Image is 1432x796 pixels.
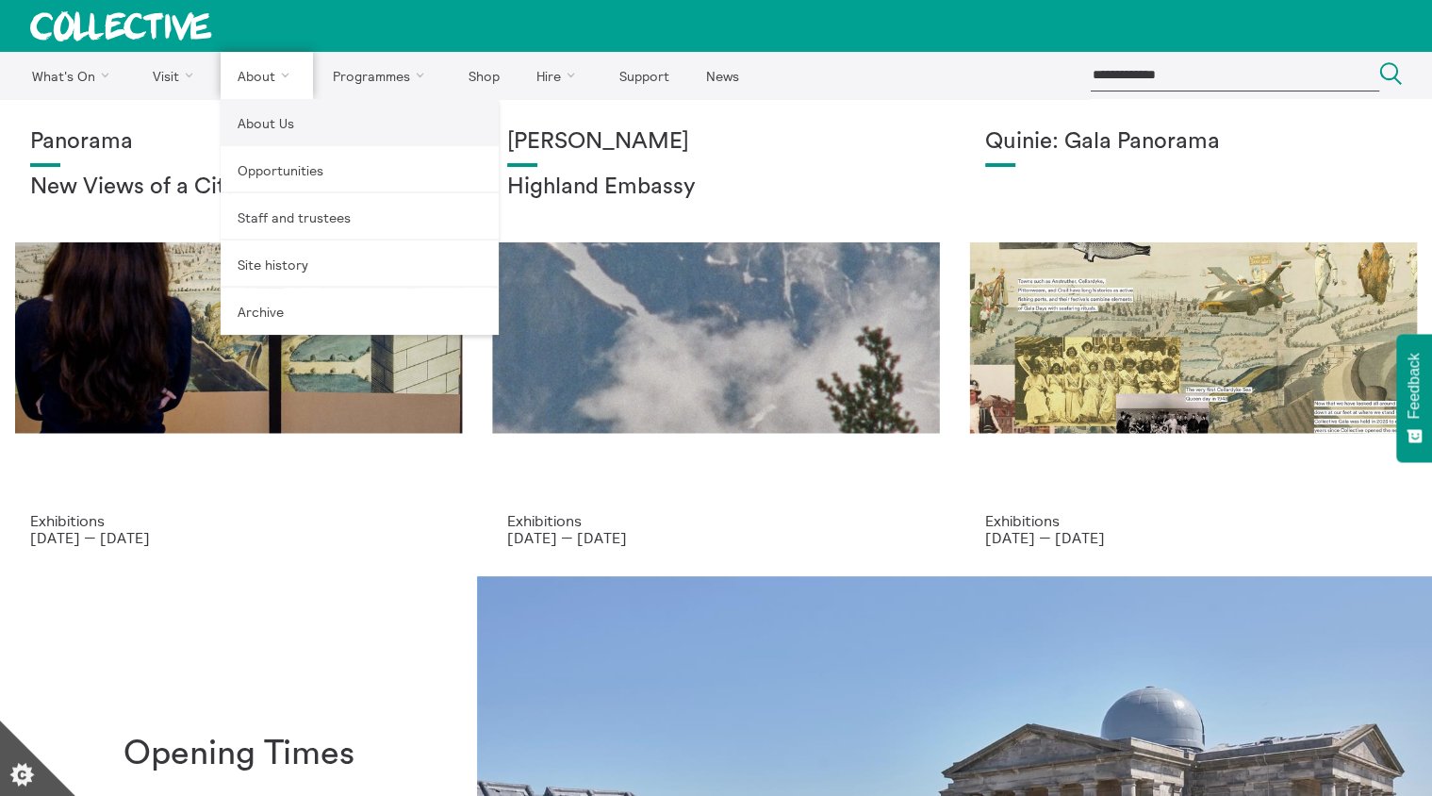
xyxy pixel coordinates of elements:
[123,735,354,773] h1: Opening Times
[221,288,499,335] a: Archive
[30,174,447,201] h2: New Views of a City
[985,129,1402,156] h1: Quinie: Gala Panorama
[507,512,924,529] p: Exhibitions
[15,52,133,99] a: What's On
[477,99,954,576] a: Solar wheels 17 [PERSON_NAME] Highland Embassy Exhibitions [DATE] — [DATE]
[221,193,499,240] a: Staff and trustees
[221,99,499,146] a: About Us
[221,240,499,288] a: Site history
[689,52,755,99] a: News
[985,529,1402,546] p: [DATE] — [DATE]
[137,52,218,99] a: Visit
[452,52,516,99] a: Shop
[955,99,1432,576] a: Josie Vallely Quinie: Gala Panorama Exhibitions [DATE] — [DATE]
[30,529,447,546] p: [DATE] — [DATE]
[221,146,499,193] a: Opportunities
[602,52,685,99] a: Support
[1406,353,1423,419] span: Feedback
[520,52,600,99] a: Hire
[507,529,924,546] p: [DATE] — [DATE]
[30,129,447,156] h1: Panorama
[507,174,924,201] h2: Highland Embassy
[985,512,1402,529] p: Exhibitions
[507,129,924,156] h1: [PERSON_NAME]
[1396,334,1432,462] button: Feedback - Show survey
[30,512,447,529] p: Exhibitions
[317,52,449,99] a: Programmes
[221,52,313,99] a: About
